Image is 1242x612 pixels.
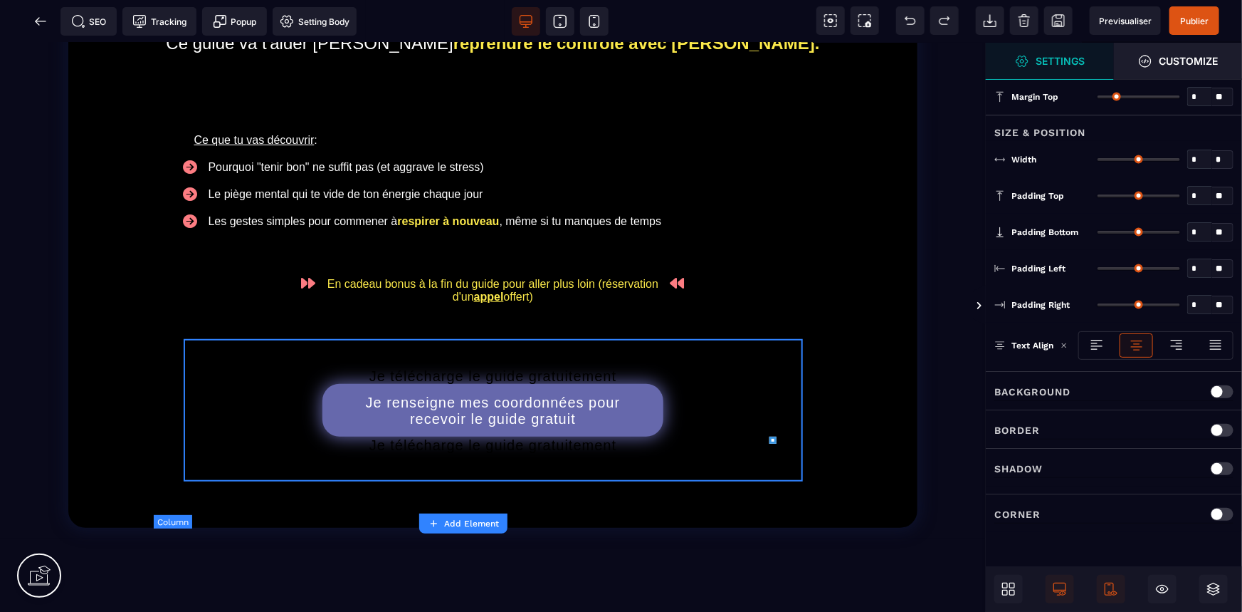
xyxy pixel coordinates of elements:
[1036,56,1085,66] strong: Settings
[816,6,845,35] span: View components
[994,383,1070,400] p: Background
[1148,575,1177,603] span: Hide/Show Block
[1061,342,1068,349] img: loading
[994,338,1053,353] p: Text Align
[132,14,186,28] span: Tracking
[71,14,107,28] span: SEO
[994,422,1040,439] p: Border
[280,14,349,28] span: Setting Body
[474,248,504,260] u: appel
[1099,16,1152,26] span: Previsualiser
[1046,575,1074,603] span: Desktop Only
[201,118,810,131] div: Pourquoi "tenir bon" ne suffit pas (et aggrave le stress)
[1090,6,1161,35] span: Preview
[1011,263,1065,274] span: Padding Left
[104,14,224,26] u: Ce que tu vas découvrir
[986,115,1242,141] div: Size & Position
[1199,575,1228,603] span: Open Layers
[187,91,810,104] div: :
[316,217,670,264] text: En cadeau bonus à la fin du guide pour aller plus loin (réservation d'un offert)
[194,91,315,103] u: Ce que tu vas découvrir
[994,506,1041,523] p: Corner
[213,14,257,28] span: Popup
[994,575,1023,603] span: Open Blocks
[397,172,499,185] b: respirer à nouveau
[201,145,810,158] div: Le piège mental qui te vide de ton énergie chaque jour
[201,172,810,185] div: Les gestes simples pour commener à , même si tu manques de temps
[1159,56,1219,66] strong: Customize
[986,43,1114,80] span: Settings
[994,460,1043,477] p: Shadow
[851,6,879,35] span: Screenshot
[1097,575,1125,603] span: Mobile Only
[1180,16,1209,26] span: Publier
[1011,91,1058,103] span: Margin Top
[419,514,507,534] button: Add Element
[1011,299,1070,311] span: Padding Right
[1011,190,1064,202] span: Padding Top
[1011,154,1036,165] span: Width
[322,341,663,394] button: Je renseigne mes coordonnées pour recevoir le guide gratuit
[1011,227,1078,238] span: Padding Bottom
[104,14,882,27] div: :
[1114,43,1242,80] span: Open Style Manager
[444,519,499,529] strong: Add Element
